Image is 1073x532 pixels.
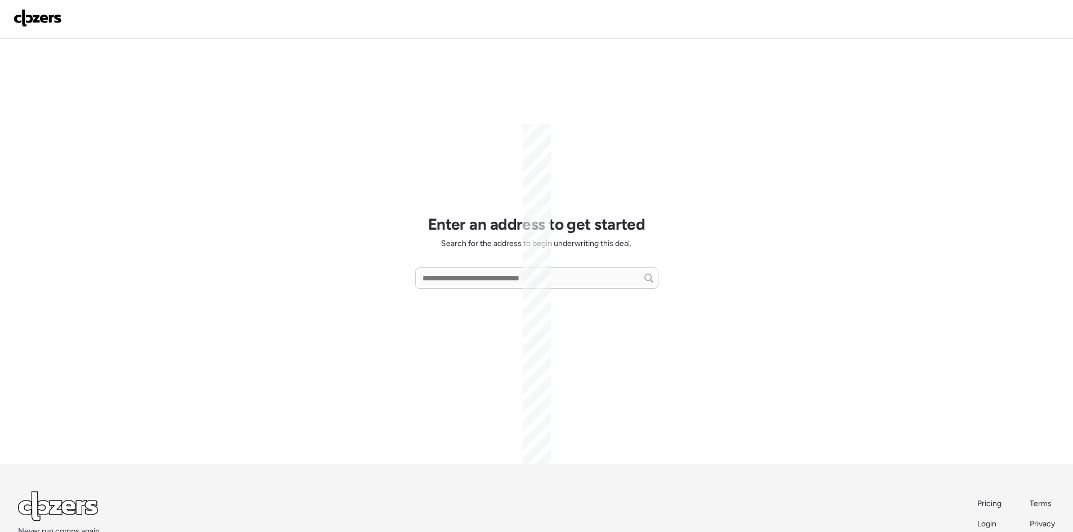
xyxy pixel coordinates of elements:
[14,9,62,27] img: Logo
[977,498,1003,509] a: Pricing
[18,491,98,521] img: Logo Light
[428,214,645,234] h1: Enter an address to get started
[1030,519,1055,529] span: Privacy
[977,519,996,529] span: Login
[441,238,631,249] span: Search for the address to begin underwriting this deal.
[1030,518,1055,530] a: Privacy
[977,499,1001,508] span: Pricing
[1030,498,1055,509] a: Terms
[1030,499,1052,508] span: Terms
[977,518,1003,530] a: Login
